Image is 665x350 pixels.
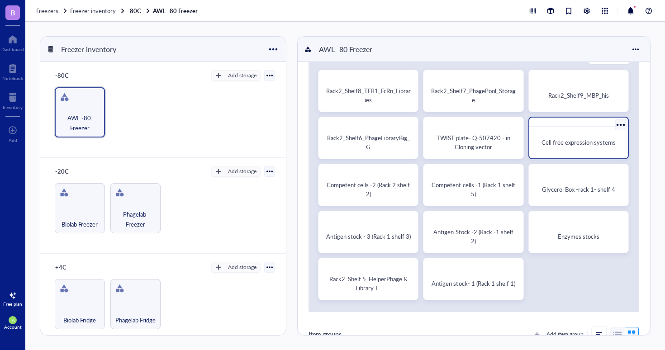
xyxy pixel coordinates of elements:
[558,232,599,241] span: Enzymes stocks
[432,180,516,198] span: Competent cells -1 (Rack 1 shelf 5)
[541,138,616,147] span: Cell free expression systems
[228,71,256,80] div: Add storage
[57,42,120,57] div: Freezer inventory
[115,315,156,325] span: Phagelab Fridge
[315,42,376,57] div: AWL -80 Freezer
[63,315,96,325] span: Biolab Fridge
[2,76,23,81] div: Notebook
[36,7,68,15] a: Freezers
[36,6,58,15] span: Freezers
[59,113,100,133] span: AWL -80 Freezer
[548,91,609,99] span: Rack2_Shelf9_MBP_his
[10,7,15,18] span: B
[4,324,22,330] div: Account
[211,166,261,177] button: Add storage
[327,180,411,198] span: Competent cells -2 (Rack 2 shelf 2)
[530,329,588,340] button: Add item group
[228,167,256,175] div: Add storage
[432,279,515,288] span: Antigen stock- 1 (Rack 1 shelf 1)
[437,133,512,151] span: TWIST plate- Q-507420 - in Cloning vector
[70,6,116,15] span: Freezer inventory
[128,7,199,15] a: -80CAWL -80 Freezer
[228,263,256,271] div: Add storage
[3,104,23,110] div: Inventory
[211,70,261,81] button: Add storage
[62,219,98,229] span: Biolab Freezer
[9,137,17,143] div: Add
[326,86,411,104] span: Rack2_Shelf8_TFR1_FcRn_Libraries
[1,47,24,52] div: Dashboard
[1,32,24,52] a: Dashboard
[309,329,342,339] div: Item groups
[329,274,409,292] span: Rack2_Shelf 5_HelperPhage & Library T_
[70,7,126,15] a: Freezer inventory
[51,165,105,178] div: -20C
[3,90,23,110] a: Inventory
[2,61,23,81] a: Notebook
[51,261,105,274] div: +4C
[114,209,157,229] span: Phagelab Freezer
[3,301,22,307] div: Free plan
[431,86,516,104] span: Rack2_Shelf7_PhagePool_Storage
[51,69,105,82] div: -80C
[211,262,261,273] button: Add storage
[542,185,615,194] span: Glycerol Box -rack 1- shelf 4
[546,330,584,338] div: Add item group
[326,232,411,241] span: Antigen stock - 3 (Rack 1 shelf 3)
[433,227,514,245] span: Antigen Stock -2 (Rack -1 shelf 2)
[10,317,15,323] span: IA
[327,133,410,151] span: Rack2_Shelf6_PhageLibraryBig_G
